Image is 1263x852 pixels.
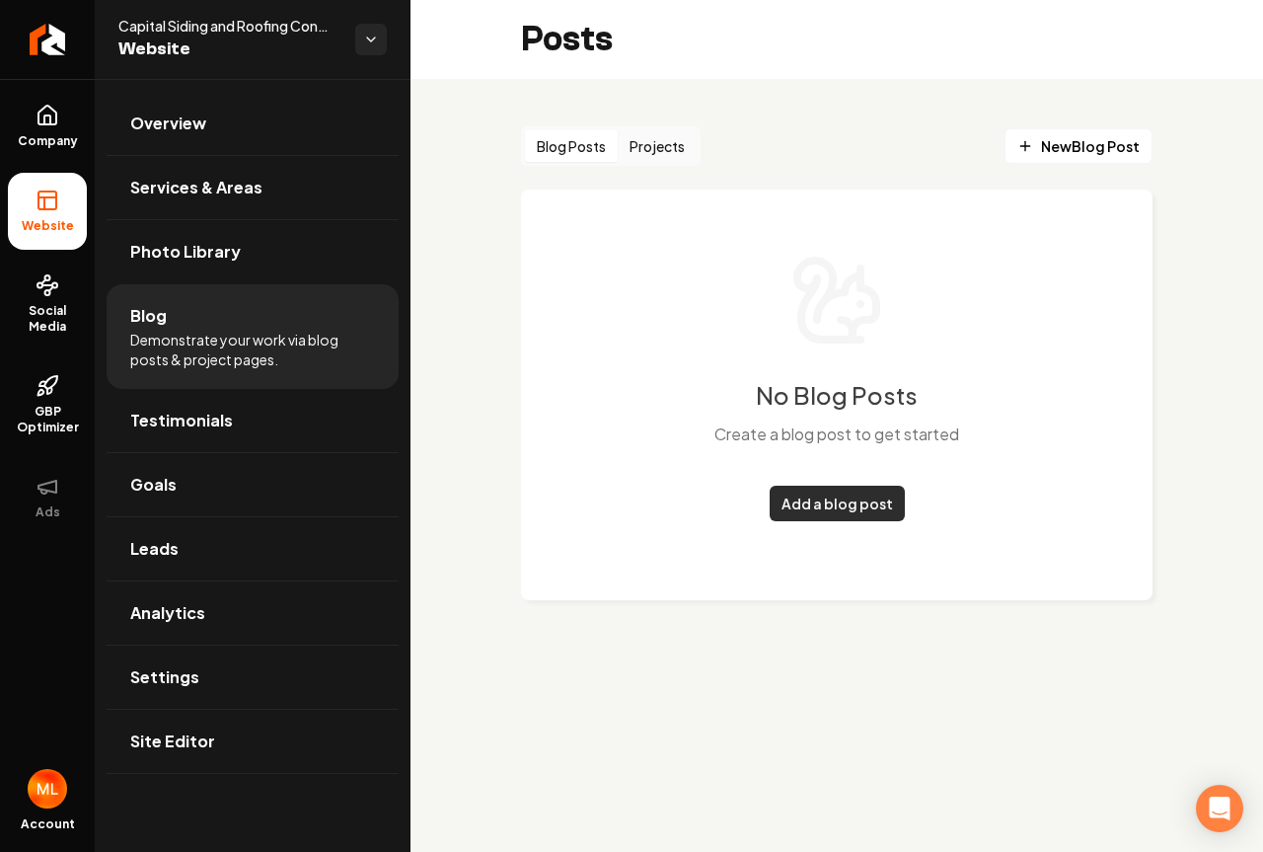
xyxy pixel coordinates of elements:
[618,130,697,162] button: Projects
[118,36,339,63] span: Website
[1196,785,1243,832] div: Open Intercom Messenger
[756,379,918,411] h3: No Blog Posts
[21,816,75,832] span: Account
[1017,136,1140,157] span: New Blog Post
[107,92,399,155] a: Overview
[8,88,87,165] a: Company
[107,646,399,709] a: Settings
[107,156,399,219] a: Services & Areas
[8,358,87,451] a: GBP Optimizer
[130,473,177,497] span: Goals
[1004,128,1152,164] a: NewBlog Post
[521,20,613,59] h2: Posts
[107,517,399,581] a: Leads
[130,240,241,264] span: Photo Library
[8,258,87,350] a: Social Media
[28,769,67,809] button: Open user button
[130,730,215,753] span: Site Editor
[107,220,399,283] a: Photo Library
[130,304,167,328] span: Blog
[28,504,68,520] span: Ads
[525,130,618,162] button: Blog Posts
[107,581,399,645] a: Analytics
[130,601,205,625] span: Analytics
[714,423,959,446] p: Create a blog post to get started
[130,112,206,135] span: Overview
[770,486,905,521] a: Add a blog post
[130,409,233,432] span: Testimonials
[10,133,86,149] span: Company
[130,665,199,689] span: Settings
[14,218,82,234] span: Website
[107,453,399,516] a: Goals
[107,389,399,452] a: Testimonials
[130,537,179,561] span: Leads
[130,330,375,369] span: Demonstrate your work via blog posts & project pages.
[30,24,66,55] img: Rebolt Logo
[8,404,87,435] span: GBP Optimizer
[8,459,87,536] button: Ads
[28,769,67,809] img: Michael Linan
[130,176,262,199] span: Services & Areas
[8,303,87,335] span: Social Media
[118,16,339,36] span: Capital Siding and Roofing Contractors
[107,710,399,773] a: Site Editor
